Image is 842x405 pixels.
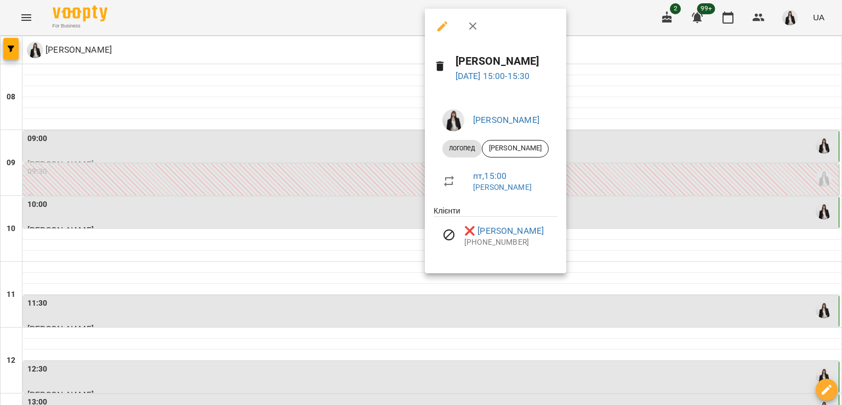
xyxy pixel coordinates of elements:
[442,143,482,153] span: логопед
[464,224,544,238] a: ❌ [PERSON_NAME]
[473,183,532,192] a: [PERSON_NAME]
[442,109,464,131] img: 6be5f68e7f567926e92577630b8ad8eb.jpg
[456,71,530,81] a: [DATE] 15:00-15:30
[456,53,557,70] h6: [PERSON_NAME]
[482,140,549,157] div: [PERSON_NAME]
[482,143,548,153] span: [PERSON_NAME]
[464,237,557,248] p: [PHONE_NUMBER]
[434,205,557,260] ul: Клієнти
[473,115,539,125] a: [PERSON_NAME]
[473,171,507,181] a: пт , 15:00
